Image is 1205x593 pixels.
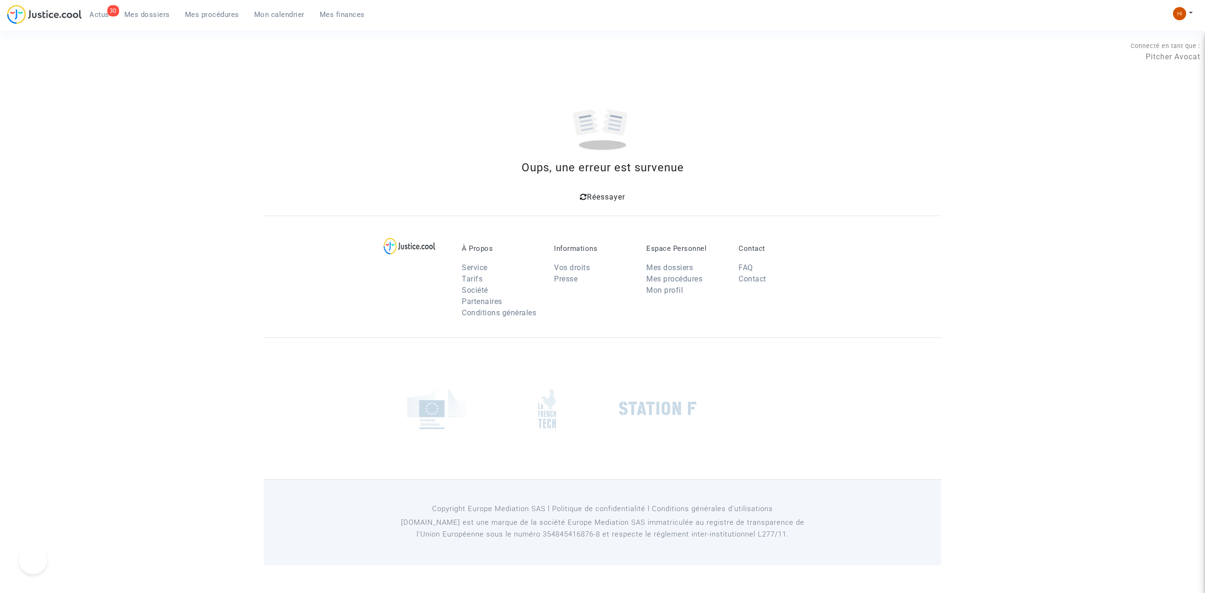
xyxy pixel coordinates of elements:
[462,274,482,283] a: Tarifs
[554,244,632,253] p: Informations
[320,10,365,19] span: Mes finances
[117,8,177,22] a: Mes dossiers
[312,8,372,22] a: Mes finances
[462,244,540,253] p: À Propos
[646,263,693,272] a: Mes dossiers
[388,517,817,540] p: [DOMAIN_NAME] est une marque de la société Europe Mediation SAS immatriculée au registre de tr...
[82,8,117,22] a: 30Actus
[462,286,488,295] a: Société
[89,10,109,19] span: Actus
[1173,7,1186,20] img: fc99b196863ffcca57bb8fe2645aafd9
[554,263,590,272] a: Vos droits
[407,388,466,429] img: europe_commision.png
[587,192,625,201] span: Réessayer
[185,10,239,19] span: Mes procédures
[646,244,724,253] p: Espace Personnel
[124,10,170,19] span: Mes dossiers
[462,297,502,306] a: Partenaires
[1131,42,1200,49] span: Connecté en tant que :
[646,286,683,295] a: Mon profil
[107,5,119,16] div: 30
[554,274,578,283] a: Presse
[462,263,488,272] a: Service
[177,8,247,22] a: Mes procédures
[462,308,536,317] a: Conditions générales
[254,10,305,19] span: Mon calendrier
[7,5,82,24] img: jc-logo.svg
[19,546,47,574] iframe: Help Scout Beacon - Open
[384,238,436,255] img: logo-lg.svg
[247,8,312,22] a: Mon calendrier
[646,274,702,283] a: Mes procédures
[388,503,817,515] p: Copyright Europe Mediation SAS l Politique de confidentialité l Conditions générales d’utilisa...
[264,159,941,176] div: Oups, une erreur est survenue
[619,401,697,416] img: stationf.png
[739,263,753,272] a: FAQ
[739,274,766,283] a: Contact
[538,389,556,429] img: french_tech.png
[739,244,817,253] p: Contact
